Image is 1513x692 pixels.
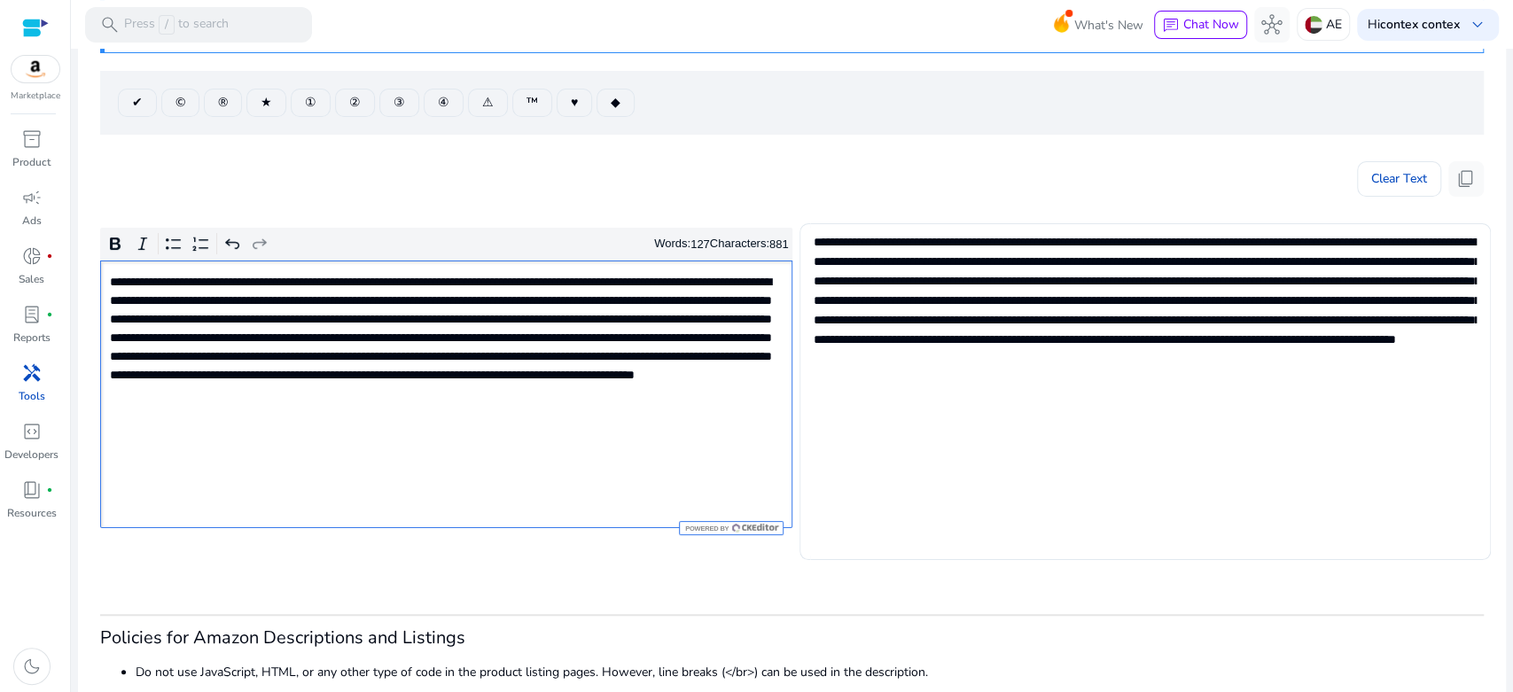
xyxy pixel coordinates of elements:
[261,93,272,112] span: ★
[512,89,552,117] button: ™
[482,93,494,112] span: ⚠
[1371,161,1427,197] span: Clear Text
[21,479,43,501] span: book_4
[571,93,578,112] span: ♥
[1183,16,1239,33] span: Chat Now
[159,15,175,35] span: /
[21,187,43,208] span: campaign
[21,421,43,442] span: code_blocks
[379,89,419,117] button: ③
[1162,17,1180,35] span: chat
[22,213,42,229] p: Ads
[1305,16,1322,34] img: ae.svg
[424,89,464,117] button: ④
[21,304,43,325] span: lab_profile
[597,89,635,117] button: ◆
[204,89,242,117] button: ®
[1368,19,1460,31] p: Hi
[11,89,60,103] p: Marketplace
[21,128,43,150] span: inventory_2
[611,93,620,112] span: ◆
[349,93,361,112] span: ②
[21,245,43,267] span: donut_small
[46,311,53,318] span: fiber_manual_record
[19,271,44,287] p: Sales
[21,656,43,677] span: dark_mode
[218,93,228,112] span: ®
[1154,11,1247,39] button: chatChat Now
[99,14,121,35] span: search
[100,627,1484,649] h3: Policies for Amazon Descriptions and Listings
[161,89,199,117] button: ©
[100,260,792,528] div: Rich Text Editor. Editing area: main. Press Alt+0 for help.
[1074,10,1143,41] span: What's New
[21,362,43,384] span: handyman
[46,253,53,260] span: fiber_manual_record
[12,154,51,170] p: Product
[13,330,51,346] p: Reports
[1467,14,1488,35] span: keyboard_arrow_down
[769,237,789,251] label: 881
[291,89,331,117] button: ①
[46,486,53,494] span: fiber_manual_record
[19,388,45,404] p: Tools
[468,89,508,117] button: ⚠
[654,233,789,255] div: Words: Characters:
[438,93,449,112] span: ④
[175,93,185,112] span: ©
[335,89,375,117] button: ②
[1254,7,1290,43] button: hub
[1455,168,1477,190] span: content_copy
[100,228,792,261] div: Editor toolbar
[394,93,405,112] span: ③
[1326,9,1342,40] p: AE
[124,15,229,35] p: Press to search
[12,56,59,82] img: amazon.svg
[557,89,592,117] button: ♥
[1261,14,1283,35] span: hub
[246,89,286,117] button: ★
[1380,16,1460,33] b: contex contex
[690,237,710,251] label: 127
[118,89,157,117] button: ✔
[4,447,58,463] p: Developers
[526,93,538,112] span: ™
[1357,161,1441,197] button: Clear Text
[132,93,143,112] span: ✔
[7,505,57,521] p: Resources
[683,525,729,533] span: Powered by
[1448,161,1484,197] button: content_copy
[305,93,316,112] span: ①
[136,663,1484,681] li: Do not use JavaScript, HTML, or any other type of code in the product listing pages. However, lin...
